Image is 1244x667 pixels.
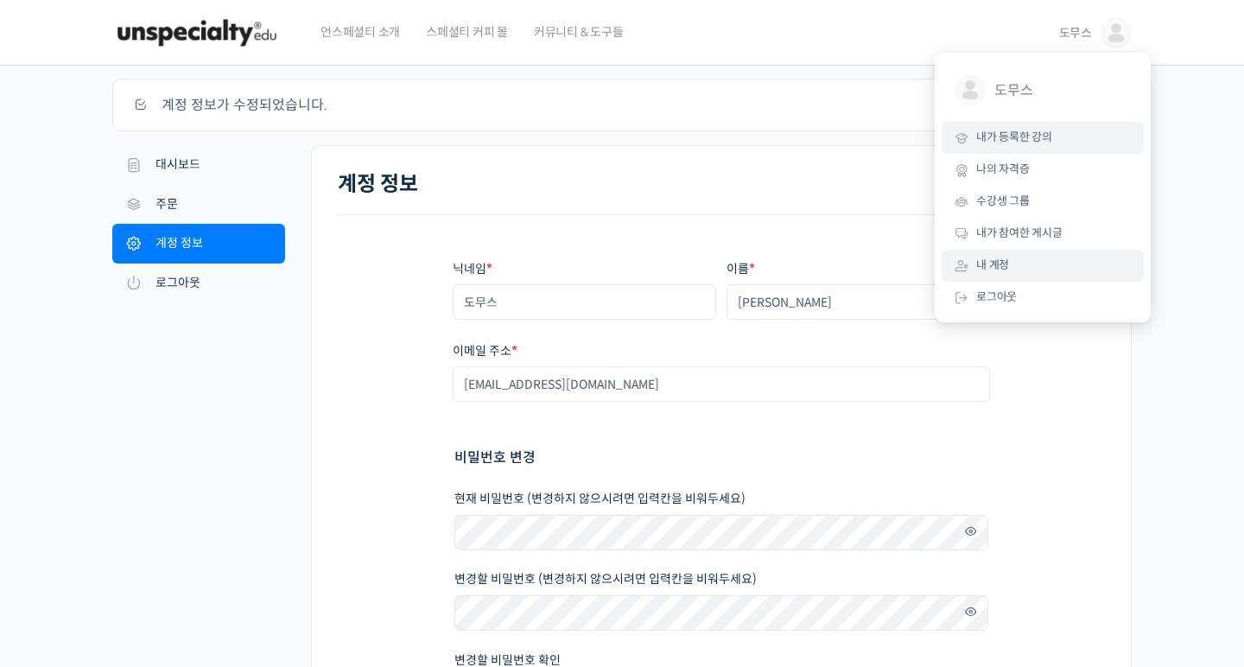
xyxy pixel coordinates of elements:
a: 내 계정 [942,250,1144,282]
a: 도무스 [942,61,1144,122]
span: 도무스 [1059,25,1092,41]
span: 로그아웃 [976,289,1017,304]
span: 내가 등록한 강의 [976,130,1052,144]
a: 내가 등록한 강의 [942,122,1144,154]
label: 변경할 비밀번호 확인 [454,654,988,667]
span: 내 계정 [976,257,1009,272]
label: 이름 [727,263,990,276]
a: 로그아웃 [112,264,285,303]
a: 나의 자격증 [942,154,1144,186]
a: 대화 [114,524,223,567]
span: 설정 [267,549,288,563]
input: 닉네임 [453,284,716,320]
span: 대화 [158,550,179,564]
input: 이름 [727,284,990,320]
input: 이메일 주소 [453,366,990,402]
label: 현재 비밀번호 (변경하지 않으시려면 입력칸을 비워두세요) [454,492,988,505]
a: 홈 [5,524,114,567]
span: 수강생 그룹 [976,194,1030,208]
a: 계정 정보 [112,224,285,264]
span: 홈 [54,549,65,563]
a: 주문 [112,185,285,225]
span: 도무스 [994,74,1122,107]
label: 닉네임 [453,263,716,276]
span: 내가 참여한 게시글 [976,226,1063,240]
a: 로그아웃 [942,282,1144,314]
a: 대시보드 [112,145,285,185]
h2: 계정 정보 [338,172,1105,197]
label: 변경할 비밀번호 (변경하지 않으시려면 입력칸을 비워두세요) [454,573,988,586]
a: 설정 [223,524,332,567]
div: 계정 정보가 수정되었습니다. [112,79,1132,131]
a: 내가 참여한 게시글 [942,218,1144,250]
a: 수강생 그룹 [942,186,1144,218]
legend: 비밀번호 변경 [454,446,536,469]
span: 나의 자격증 [976,162,1030,176]
label: 이메일 주소 [453,345,990,358]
